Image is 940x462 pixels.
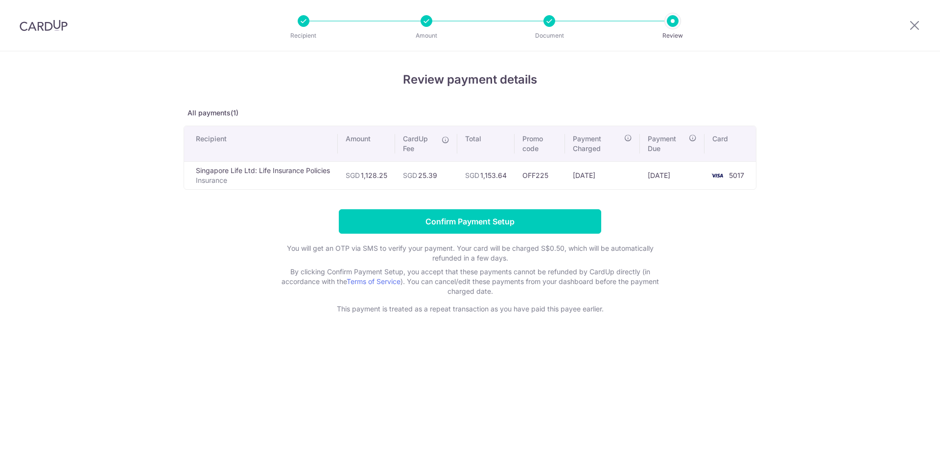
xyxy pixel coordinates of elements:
[196,176,330,185] p: Insurance
[565,161,640,189] td: [DATE]
[184,126,338,161] th: Recipient
[184,71,756,88] h4: Review payment details
[640,161,705,189] td: [DATE]
[465,171,479,179] span: SGD
[274,267,666,296] p: By clicking Confirm Payment Setup, you accept that these payments cannot be refunded by CardUp di...
[347,277,400,286] a: Terms of Service
[515,161,565,189] td: OFF225
[338,161,395,189] td: 1,128.25
[267,31,340,41] p: Recipient
[457,126,515,161] th: Total
[390,31,463,41] p: Amount
[184,108,756,118] p: All payments(1)
[513,31,586,41] p: Document
[457,161,515,189] td: 1,153.64
[515,126,565,161] th: Promo code
[648,134,686,154] span: Payment Due
[636,31,709,41] p: Review
[184,161,338,189] td: Singapore Life Ltd: Life Insurance Policies
[274,304,666,314] p: This payment is treated as a repeat transaction as you have paid this payee earlier.
[339,209,601,234] input: Confirm Payment Setup
[274,243,666,263] p: You will get an OTP via SMS to verify your payment. Your card will be charged S$0.50, which will ...
[729,171,744,179] span: 5017
[707,170,727,181] img: <span class="translation_missing" title="translation missing: en.account_steps.new_confirm_form.b...
[403,134,437,154] span: CardUp Fee
[395,161,457,189] td: 25.39
[403,171,417,179] span: SGD
[20,20,68,31] img: CardUp
[338,126,395,161] th: Amount
[573,134,621,154] span: Payment Charged
[705,126,756,161] th: Card
[346,171,360,179] span: SGD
